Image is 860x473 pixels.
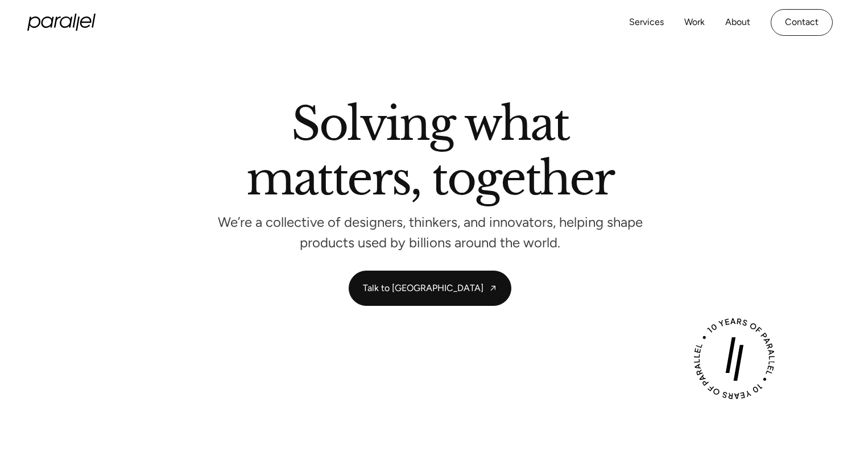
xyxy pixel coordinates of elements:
a: Contact [771,9,833,36]
h2: Solving what matters, together [246,102,614,206]
a: home [27,14,96,31]
a: About [725,14,750,31]
a: Services [629,14,664,31]
a: Work [684,14,705,31]
p: We’re a collective of designers, thinkers, and innovators, helping shape products used by billion... [217,218,643,248]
